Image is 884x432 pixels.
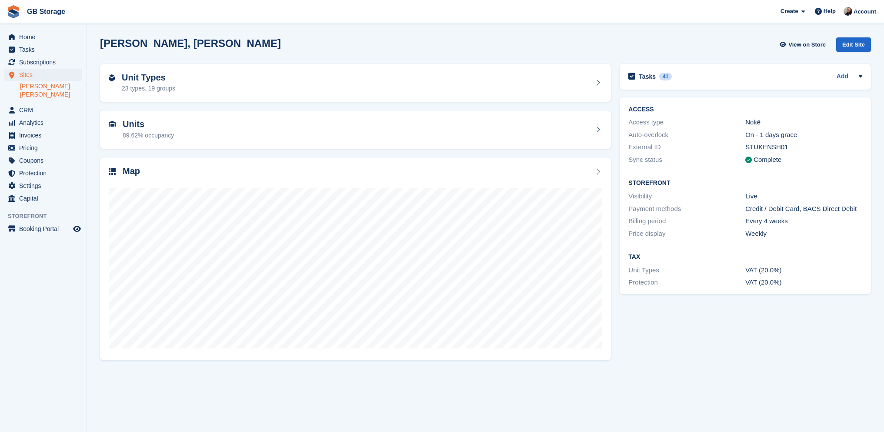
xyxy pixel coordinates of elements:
div: Every 4 weeks [745,216,862,226]
a: Add [837,72,848,82]
span: CRM [19,104,71,116]
span: Protection [19,167,71,179]
span: Capital [19,192,71,204]
div: Billing period [628,216,745,226]
div: Nokē [745,117,862,127]
a: View on Store [778,37,829,52]
div: 23 types, 19 groups [122,84,175,93]
img: stora-icon-8386f47178a22dfd0bd8f6a31ec36ba5ce8667c1dd55bd0f319d3a0aa187defe.svg [7,5,20,18]
span: Settings [19,180,71,192]
img: Karl Walker [844,7,852,16]
div: Payment methods [628,204,745,214]
span: Help [824,7,836,16]
a: menu [4,117,82,129]
a: menu [4,44,82,56]
a: menu [4,167,82,179]
a: menu [4,223,82,235]
h2: Tax [628,254,862,261]
div: 41 [659,73,672,80]
span: Invoices [19,129,71,141]
span: Storefront [8,212,87,221]
div: Edit Site [836,37,871,52]
div: Sync status [628,155,745,165]
h2: [PERSON_NAME], [PERSON_NAME] [100,37,281,49]
a: menu [4,69,82,81]
img: unit-type-icn-2b2737a686de81e16bb02015468b77c625bbabd49415b5ef34ead5e3b44a266d.svg [109,74,115,81]
img: map-icn-33ee37083ee616e46c38cad1a60f524a97daa1e2b2c8c0bc3eb3415660979fc1.svg [109,168,116,175]
span: Booking Portal [19,223,71,235]
div: Auto-overlock [628,130,745,140]
a: menu [4,129,82,141]
a: Edit Site [836,37,871,55]
a: menu [4,154,82,167]
span: Sites [19,69,71,81]
span: View on Store [788,40,826,49]
h2: Tasks [639,73,656,80]
a: Units 89.62% occupancy [100,111,611,149]
span: Analytics [19,117,71,129]
div: On - 1 days grace [745,130,862,140]
a: [PERSON_NAME], [PERSON_NAME] [20,82,82,99]
a: Map [100,157,611,361]
span: Create [781,7,798,16]
div: Price display [628,229,745,239]
div: Live [745,191,862,201]
h2: Unit Types [122,73,175,83]
span: Subscriptions [19,56,71,68]
a: menu [4,180,82,192]
div: Visibility [628,191,745,201]
div: Access type [628,117,745,127]
a: menu [4,104,82,116]
span: Pricing [19,142,71,154]
span: Tasks [19,44,71,56]
div: STUKENSH01 [745,142,862,152]
h2: ACCESS [628,106,862,113]
h2: Storefront [628,180,862,187]
div: VAT (20.0%) [745,265,862,275]
div: Weekly [745,229,862,239]
span: Account [854,7,876,16]
a: Unit Types 23 types, 19 groups [100,64,611,102]
img: unit-icn-7be61d7bf1b0ce9d3e12c5938cc71ed9869f7b940bace4675aadf7bd6d80202e.svg [109,121,116,127]
div: Credit / Debit Card, BACS Direct Debit [745,204,862,214]
span: Home [19,31,71,43]
a: Preview store [72,224,82,234]
div: External ID [628,142,745,152]
a: menu [4,56,82,68]
a: menu [4,31,82,43]
span: Coupons [19,154,71,167]
div: VAT (20.0%) [745,278,862,288]
div: 89.62% occupancy [123,131,174,140]
div: Protection [628,278,745,288]
a: GB Storage [23,4,69,19]
h2: Map [123,166,140,176]
div: Complete [754,155,781,165]
a: menu [4,142,82,154]
a: menu [4,192,82,204]
h2: Units [123,119,174,129]
div: Unit Types [628,265,745,275]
